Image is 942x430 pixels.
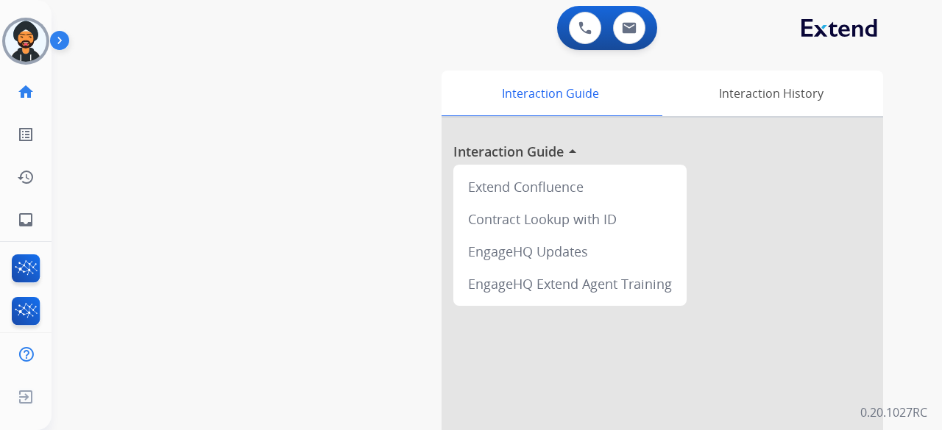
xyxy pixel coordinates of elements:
div: Interaction Guide [442,71,659,116]
div: Extend Confluence [459,171,681,203]
mat-icon: home [17,83,35,101]
mat-icon: inbox [17,211,35,229]
p: 0.20.1027RC [860,404,927,421]
mat-icon: list_alt [17,126,35,143]
mat-icon: history [17,168,35,186]
div: Interaction History [659,71,883,116]
div: EngageHQ Updates [459,235,681,268]
div: EngageHQ Extend Agent Training [459,268,681,300]
img: avatar [5,21,46,62]
div: Contract Lookup with ID [459,203,681,235]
